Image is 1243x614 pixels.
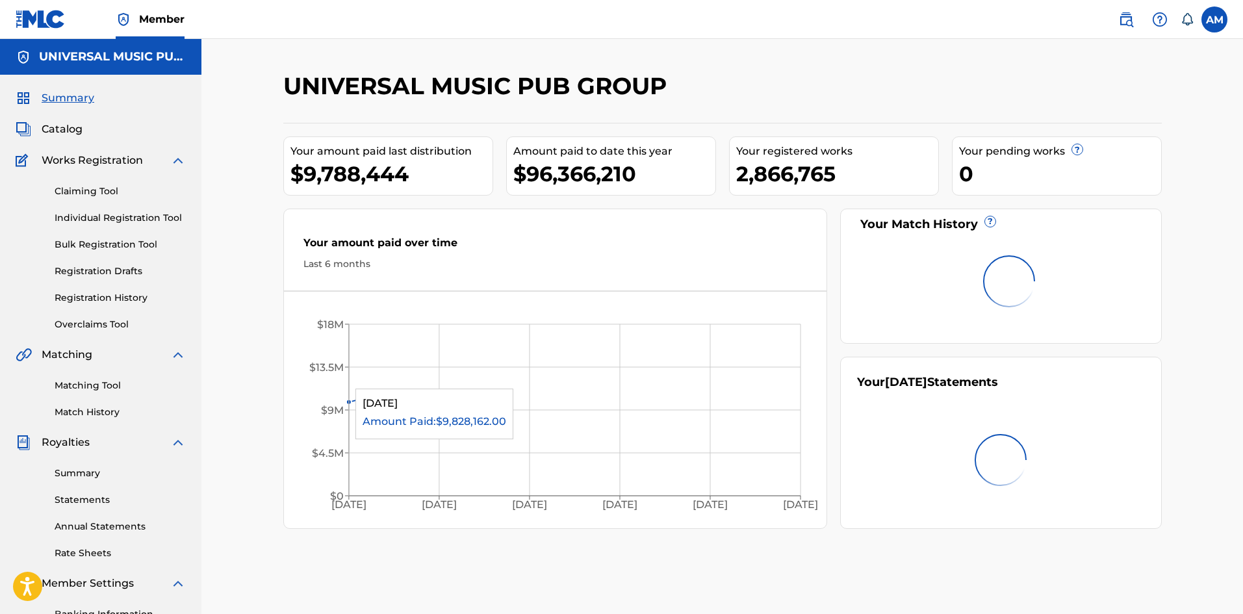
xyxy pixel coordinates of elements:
a: Matching Tool [55,379,186,392]
span: Matching [42,347,92,363]
img: expand [170,576,186,591]
div: User Menu [1201,6,1227,32]
img: Summary [16,90,31,106]
img: Matching [16,347,32,363]
span: [DATE] [885,375,927,389]
a: SummarySummary [16,90,94,106]
div: Your amount paid last distribution [290,144,493,159]
span: ? [985,216,995,227]
a: Statements [55,493,186,507]
img: Member Settings [16,576,31,591]
span: Member [139,12,185,27]
a: CatalogCatalog [16,122,83,137]
tspan: $0 [329,490,343,502]
a: Public Search [1113,6,1139,32]
div: $9,788,444 [290,159,493,188]
a: Annual Statements [55,520,186,533]
a: Individual Registration Tool [55,211,186,225]
img: preloader [967,426,1034,494]
span: Royalties [42,435,90,450]
iframe: Resource Center [1207,407,1243,512]
img: MLC Logo [16,10,66,29]
div: Notifications [1181,13,1194,26]
div: Your pending works [959,144,1161,159]
div: 2,866,765 [736,159,938,188]
tspan: [DATE] [602,499,637,511]
tspan: [DATE] [422,499,457,511]
tspan: $9M [320,404,343,416]
a: Overclaims Tool [55,318,186,331]
span: Catalog [42,122,83,137]
a: Summary [55,467,186,480]
a: Claiming Tool [55,185,186,198]
div: 0 [959,159,1161,188]
a: Registration History [55,291,186,305]
div: Last 6 months [303,257,808,271]
span: Summary [42,90,94,106]
div: $96,366,210 [513,159,715,188]
tspan: $4.5M [311,447,343,459]
a: Match History [55,405,186,419]
img: Royalties [16,435,31,450]
a: Registration Drafts [55,264,186,278]
span: Member Settings [42,576,134,591]
img: Top Rightsholder [116,12,131,27]
div: Amount paid to date this year [513,144,715,159]
img: expand [170,153,186,168]
img: Catalog [16,122,31,137]
img: search [1118,12,1134,27]
a: Bulk Registration Tool [55,238,186,251]
span: Works Registration [42,153,143,168]
div: Your Statements [857,374,998,391]
img: expand [170,347,186,363]
tspan: [DATE] [331,499,366,511]
div: Your amount paid over time [303,235,808,257]
tspan: $18M [316,318,343,331]
tspan: [DATE] [512,499,547,511]
img: preloader [975,248,1043,315]
span: ? [1072,144,1083,155]
img: Works Registration [16,153,32,168]
div: Your Match History [857,216,1145,233]
tspan: [DATE] [693,499,728,511]
h5: UNIVERSAL MUSIC PUB GROUP [39,49,186,64]
a: Rate Sheets [55,546,186,560]
tspan: $13.5M [309,361,343,374]
img: help [1152,12,1168,27]
img: expand [170,435,186,450]
img: Accounts [16,49,31,65]
tspan: [DATE] [783,499,818,511]
h2: UNIVERSAL MUSIC PUB GROUP [283,71,673,101]
div: Help [1147,6,1173,32]
div: Your registered works [736,144,938,159]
